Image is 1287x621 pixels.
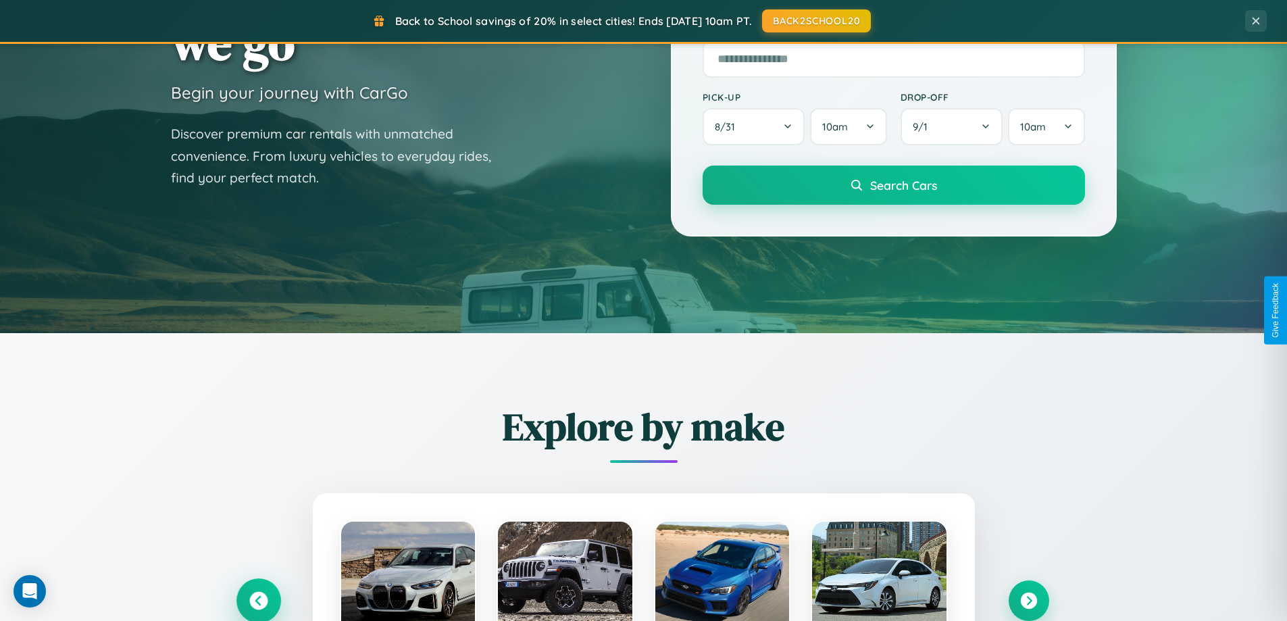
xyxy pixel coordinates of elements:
[822,120,848,133] span: 10am
[1020,120,1046,133] span: 10am
[762,9,871,32] button: BACK2SCHOOL20
[870,178,937,193] span: Search Cars
[703,166,1085,205] button: Search Cars
[913,120,934,133] span: 9 / 1
[901,91,1085,103] label: Drop-off
[703,91,887,103] label: Pick-up
[901,108,1003,145] button: 9/1
[14,575,46,607] div: Open Intercom Messenger
[238,401,1049,453] h2: Explore by make
[1271,283,1280,338] div: Give Feedback
[1008,108,1084,145] button: 10am
[171,123,509,189] p: Discover premium car rentals with unmatched convenience. From luxury vehicles to everyday rides, ...
[715,120,742,133] span: 8 / 31
[703,108,805,145] button: 8/31
[810,108,886,145] button: 10am
[395,14,752,28] span: Back to School savings of 20% in select cities! Ends [DATE] 10am PT.
[171,82,408,103] h3: Begin your journey with CarGo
